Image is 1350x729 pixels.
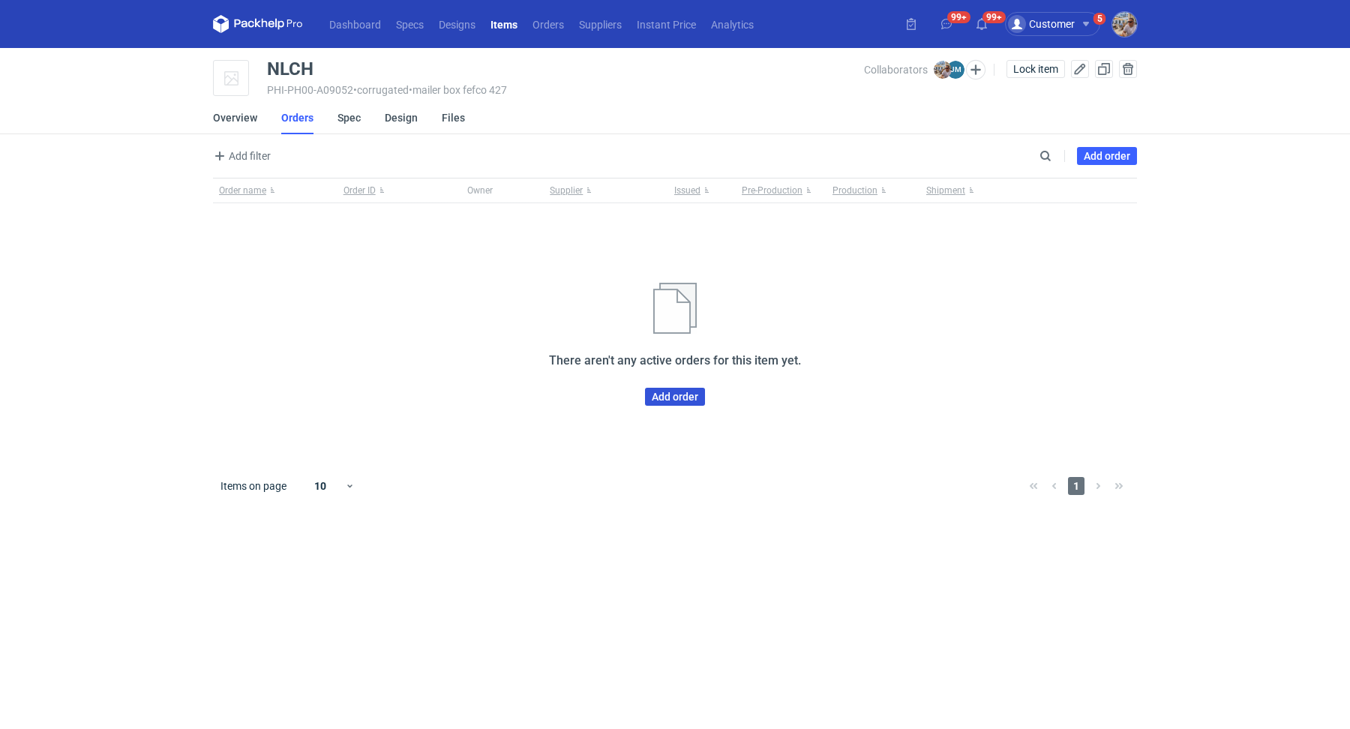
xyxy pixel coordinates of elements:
button: Customer5 [1005,12,1112,36]
a: Design [385,101,418,134]
button: Add filter [210,147,271,165]
div: NLCH [267,60,313,78]
span: Lock item [1013,64,1058,74]
button: Delete item [1119,60,1137,78]
img: Michał Palasek [934,61,952,79]
input: Search [1036,147,1084,165]
a: Specs [388,15,431,33]
span: Add filter [211,147,271,165]
button: Edit item [1071,60,1089,78]
a: Instant Price [629,15,703,33]
svg: Packhelp Pro [213,15,303,33]
button: Edit collaborators [966,60,985,79]
button: Duplicate Item [1095,60,1113,78]
button: Lock item [1006,60,1065,78]
div: 5 [1097,13,1102,24]
a: Designs [431,15,483,33]
span: Items on page [220,478,286,493]
a: Add order [645,388,705,406]
a: Files [442,101,465,134]
a: Analytics [703,15,761,33]
button: 99+ [970,12,994,36]
img: Michał Palasek [1112,12,1137,37]
div: PHI-PH00-A09052 [267,84,864,96]
figcaption: JM [946,61,964,79]
a: Add order [1077,147,1137,165]
span: Collaborators [864,64,928,76]
div: Customer [1008,15,1075,33]
a: Dashboard [322,15,388,33]
a: Items [483,15,525,33]
a: Orders [281,101,313,134]
a: Spec [337,101,361,134]
span: • corrugated [353,84,409,96]
a: Overview [213,101,257,134]
span: 1 [1068,477,1084,495]
a: Orders [525,15,571,33]
h2: There aren't any active orders for this item yet. [549,352,801,370]
a: Suppliers [571,15,629,33]
span: • mailer box fefco 427 [409,84,507,96]
button: 99+ [934,12,958,36]
div: 10 [296,475,345,496]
